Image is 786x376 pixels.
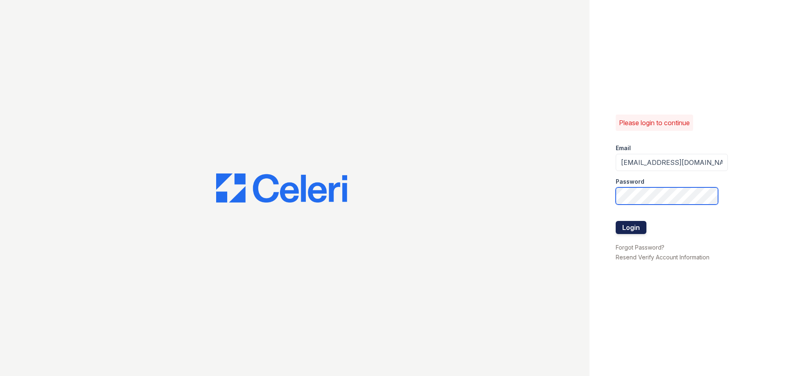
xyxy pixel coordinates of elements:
a: Resend Verify Account Information [616,254,709,261]
label: Email [616,144,631,152]
button: Login [616,221,646,234]
a: Forgot Password? [616,244,664,251]
p: Please login to continue [619,118,690,128]
img: CE_Logo_Blue-a8612792a0a2168367f1c8372b55b34899dd931a85d93a1a3d3e32e68fde9ad4.png [216,173,347,203]
label: Password [616,178,644,186]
